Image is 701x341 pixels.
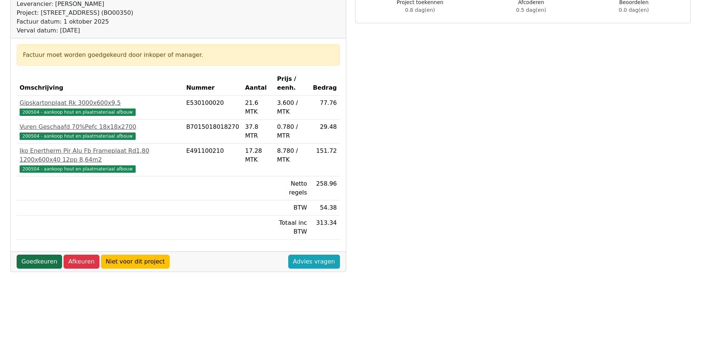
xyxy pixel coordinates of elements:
th: Nummer [183,72,242,96]
div: 17.28 MTK [245,147,271,164]
div: 21.6 MTK [245,99,271,116]
th: Aantal [242,72,274,96]
div: Project: [STREET_ADDRESS] (BO00350) [17,8,133,17]
td: Netto regels [274,176,310,200]
div: Factuur moet worden goedgekeurd door inkoper of manager. [23,51,334,59]
td: 313.34 [310,216,340,240]
td: E491100210 [183,144,242,176]
td: 258.96 [310,176,340,200]
a: Iko Enertherm Pir Alu Fb Frameplaat Rd1,80 1200x600x40 12pp 8,64m2200504 - aankoop hout en plaatm... [20,147,180,173]
a: Gipskartonplaat Rk 3000x600x9,5200504 - aankoop hout en plaatmateriaal afbouw [20,99,180,116]
div: Factuur datum: 1 oktober 2025 [17,17,133,26]
div: Iko Enertherm Pir Alu Fb Frameplaat Rd1,80 1200x600x40 12pp 8,64m2 [20,147,180,164]
td: B7015018018270 [183,120,242,144]
div: 0.780 / MTR [277,123,307,140]
td: 29.48 [310,120,340,144]
span: 200504 - aankoop hout en plaatmateriaal afbouw [20,108,136,116]
span: 200504 - aankoop hout en plaatmateriaal afbouw [20,132,136,140]
div: Vuren Geschaafd 70%Pefc 18x18x2700 [20,123,180,131]
a: Vuren Geschaafd 70%Pefc 18x18x2700200504 - aankoop hout en plaatmateriaal afbouw [20,123,180,140]
td: E530100020 [183,96,242,120]
div: 3.600 / MTK [277,99,307,116]
span: 0.8 dag(en) [405,7,435,13]
span: 200504 - aankoop hout en plaatmateriaal afbouw [20,165,136,173]
a: Afkeuren [64,255,99,269]
a: Goedkeuren [17,255,62,269]
div: 8.780 / MTK [277,147,307,164]
div: Gipskartonplaat Rk 3000x600x9,5 [20,99,180,107]
th: Prijs / eenh. [274,72,310,96]
td: 54.38 [310,200,340,216]
th: Omschrijving [17,72,183,96]
span: 0.5 dag(en) [516,7,546,13]
a: Niet voor dit project [101,255,170,269]
div: 37.8 MTR [245,123,271,140]
td: 77.76 [310,96,340,120]
td: 151.72 [310,144,340,176]
div: Verval datum: [DATE] [17,26,133,35]
td: Totaal inc BTW [274,216,310,240]
th: Bedrag [310,72,340,96]
span: 0.0 dag(en) [619,7,649,13]
td: BTW [274,200,310,216]
a: Advies vragen [288,255,340,269]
